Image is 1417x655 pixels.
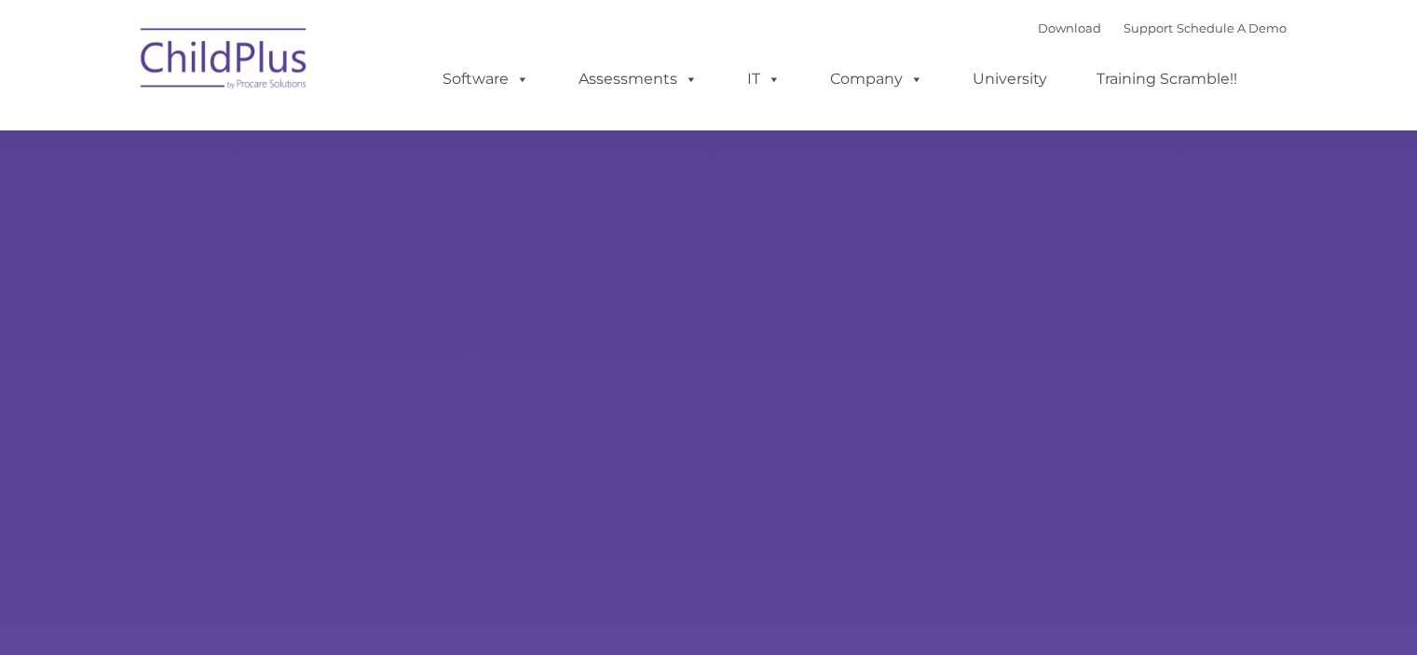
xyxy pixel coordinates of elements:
[811,61,942,98] a: Company
[729,61,799,98] a: IT
[1038,20,1287,35] font: |
[131,15,318,108] img: ChildPlus by Procare Solutions
[1124,20,1173,35] a: Support
[1078,61,1256,98] a: Training Scramble!!
[954,61,1066,98] a: University
[560,61,716,98] a: Assessments
[424,61,548,98] a: Software
[1177,20,1287,35] a: Schedule A Demo
[1038,20,1101,35] a: Download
